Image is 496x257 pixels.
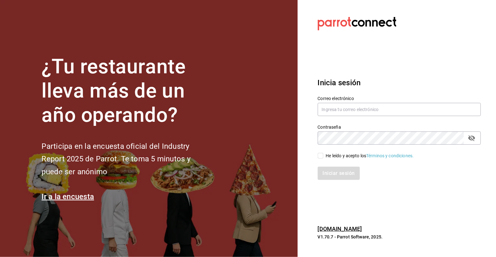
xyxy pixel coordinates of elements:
h3: Inicia sesión [318,77,481,88]
h1: ¿Tu restaurante lleva más de un año operando? [42,55,212,127]
a: [DOMAIN_NAME] [318,226,362,232]
button: passwordField [466,133,477,143]
h2: Participa en la encuesta oficial del Industry Report 2025 de Parrot. Te toma 5 minutos y puede se... [42,140,212,178]
a: Términos y condiciones. [366,153,414,158]
input: Ingresa tu correo electrónico [318,103,481,116]
p: V1.70.7 - Parrot Software, 2025. [318,234,481,240]
label: Contraseña [318,125,481,130]
div: He leído y acepto los [326,153,414,159]
label: Correo electrónico [318,97,481,101]
a: Ir a la encuesta [42,192,94,201]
